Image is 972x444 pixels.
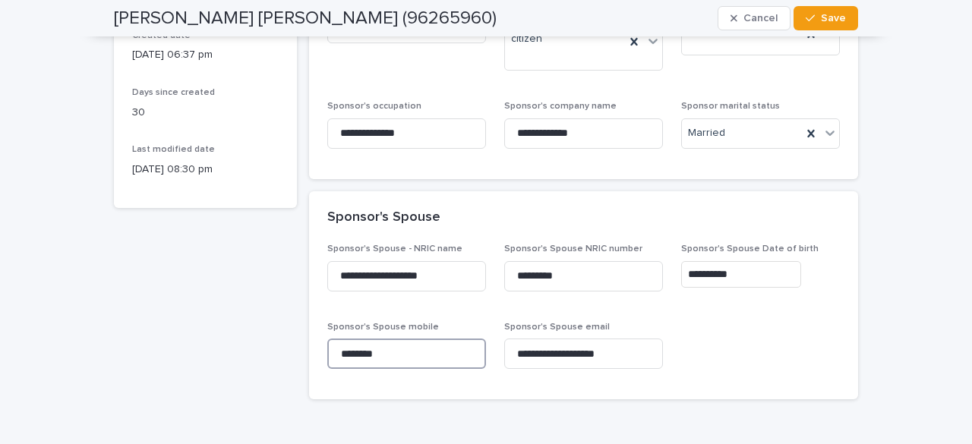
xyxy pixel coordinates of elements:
span: Sponsor's company name [504,102,617,111]
span: Sponsor's Spouse - NRIC name [327,244,462,253]
span: Save [821,13,846,24]
span: Sponsor's occupation [327,102,421,111]
p: 30 [132,105,279,121]
p: [DATE] 06:37 pm [132,47,279,63]
button: Save [794,6,858,30]
span: Last modified date [132,145,215,154]
h2: Sponsor's Spouse [327,209,440,226]
span: Sponsor's Spouse NRIC number [504,244,642,253]
span: Sponsor marital status [681,102,780,111]
span: Days since created [132,88,215,97]
span: Sponsor's Spouse mobile [327,323,439,332]
span: Sponsor's Spouse email [504,323,610,332]
p: [DATE] 08:30 pm [132,162,279,178]
span: Cancel [743,13,778,24]
span: Sponsor's Spouse Date of birth [681,244,819,253]
button: Cancel [718,6,791,30]
h2: [PERSON_NAME] [PERSON_NAME] (96265960) [114,8,497,30]
span: Married [688,125,725,141]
